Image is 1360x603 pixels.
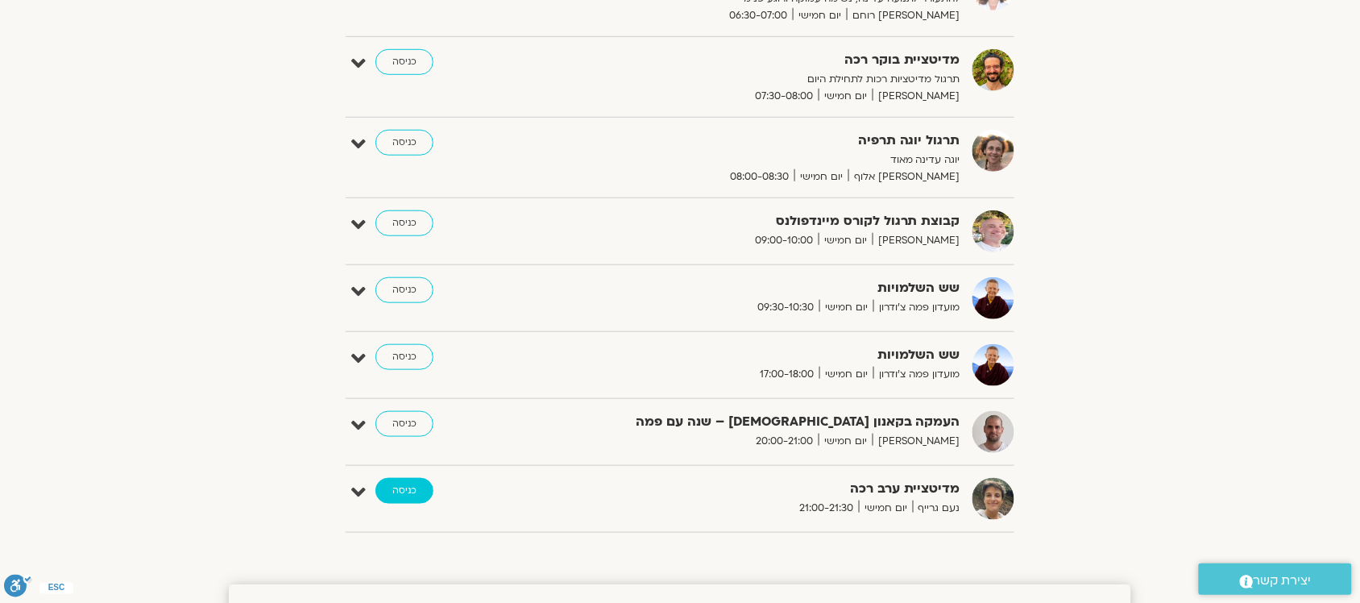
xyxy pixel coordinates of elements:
[1199,563,1352,595] a: יצירת קשר
[566,130,960,152] strong: תרגול יוגה תרפיה
[819,88,873,105] span: יום חמישי
[375,277,433,303] a: כניסה
[375,344,433,370] a: כניסה
[750,433,819,450] span: 20:00-21:00
[375,49,433,75] a: כניסה
[566,152,960,168] p: יוגה עדינה מאוד
[752,299,819,316] span: 09:30-10:30
[1254,570,1312,592] span: יצירת קשר
[566,49,960,71] strong: מדיטציית בוקר רכה
[819,366,873,383] span: יום חמישי
[819,299,873,316] span: יום חמישי
[566,71,960,88] p: תרגול מדיטציות רכות לתחילת היום
[724,7,793,24] span: 06:30-07:00
[566,478,960,500] strong: מדיטציית ערב רכה
[375,210,433,236] a: כניסה
[847,7,960,24] span: [PERSON_NAME] רוחם
[873,433,960,450] span: [PERSON_NAME]
[754,366,819,383] span: 17:00-18:00
[913,500,960,517] span: נעם גרייף
[873,88,960,105] span: [PERSON_NAME]
[793,7,847,24] span: יום חמישי
[375,411,433,437] a: כניסה
[375,130,433,156] a: כניסה
[873,366,960,383] span: מועדון פמה צ'ודרון
[873,232,960,249] span: [PERSON_NAME]
[749,88,819,105] span: 07:30-08:00
[566,210,960,232] strong: קבוצת תרגול לקורס מיינדפולנס
[375,478,433,504] a: כניסה
[819,232,873,249] span: יום חמישי
[566,344,960,366] strong: שש השלמויות
[873,299,960,316] span: מועדון פמה צ'ודרון
[566,277,960,299] strong: שש השלמויות
[724,168,794,185] span: 08:00-08:30
[819,433,873,450] span: יום חמישי
[859,500,913,517] span: יום חמישי
[749,232,819,249] span: 09:00-10:00
[566,411,960,433] strong: העמקה בקאנון [DEMOGRAPHIC_DATA] – שנה עם פמה
[794,500,859,517] span: 21:00-21:30
[848,168,960,185] span: [PERSON_NAME] אלוף
[794,168,848,185] span: יום חמישי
